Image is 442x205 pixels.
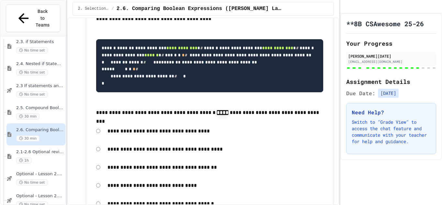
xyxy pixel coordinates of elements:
[35,8,50,28] span: Back to Teams
[16,157,32,164] span: 1h
[378,89,399,98] span: [DATE]
[16,61,64,67] span: 2.4. Nested if Statements
[346,77,436,86] h2: Assignment Details
[352,119,431,145] p: Switch to "Grade View" to access the chat feature and communicate with your teacher for help and ...
[16,39,64,45] span: 2.3. if Statements
[16,135,39,142] span: 30 min
[16,127,64,133] span: 2.6. Comparing Boolean Expressions ([PERSON_NAME] Laws)
[16,91,48,97] span: No time set
[16,149,64,155] span: 2.1-2.6 Optional review slides
[16,113,39,120] span: 30 min
[16,105,64,111] span: 2.5. Compound Boolean Expressions
[116,5,282,13] span: 2.6. Comparing Boolean Expressions (De Morgan’s Laws)
[6,5,60,32] button: Back to Teams
[16,171,64,177] span: Optional - Lesson 2.5 Quiz
[348,59,434,64] div: [EMAIL_ADDRESS][DOMAIN_NAME]
[78,6,109,11] span: 2. Selection and Iteration
[346,39,436,48] h2: Your Progress
[16,179,48,186] span: No time set
[346,89,375,97] span: Due Date:
[16,69,48,75] span: No time set
[346,19,424,28] h1: **8B CSAwesome 25-26
[112,6,114,11] span: /
[16,83,64,89] span: 2.3 If statements and Control Flow - Quiz
[348,53,434,59] div: [PERSON_NAME][DATE]
[16,193,64,199] span: Optional - Lesson 2.6 Quiz
[16,47,48,53] span: No time set
[352,108,431,116] h3: Need Help?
